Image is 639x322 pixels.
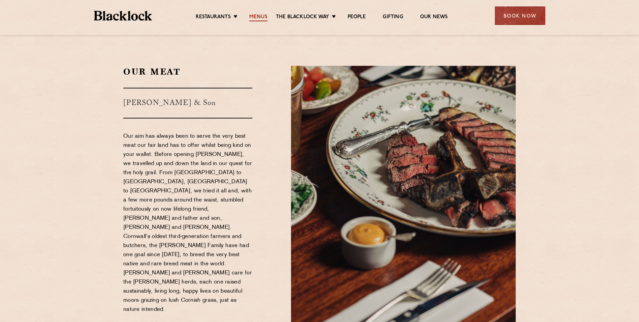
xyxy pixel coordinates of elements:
[196,14,231,21] a: Restaurants
[348,14,366,21] a: People
[123,132,252,314] p: Our aim has always been to serve the very best meat our fair land has to offer whilst being kind ...
[383,14,403,21] a: Gifting
[276,14,329,21] a: The Blacklock Way
[123,88,252,118] h3: [PERSON_NAME] & Son
[94,11,152,21] img: BL_Textured_Logo-footer-cropped.svg
[495,6,545,25] div: Book Now
[420,14,448,21] a: Our News
[249,14,267,21] a: Menus
[123,66,252,78] h2: Our Meat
